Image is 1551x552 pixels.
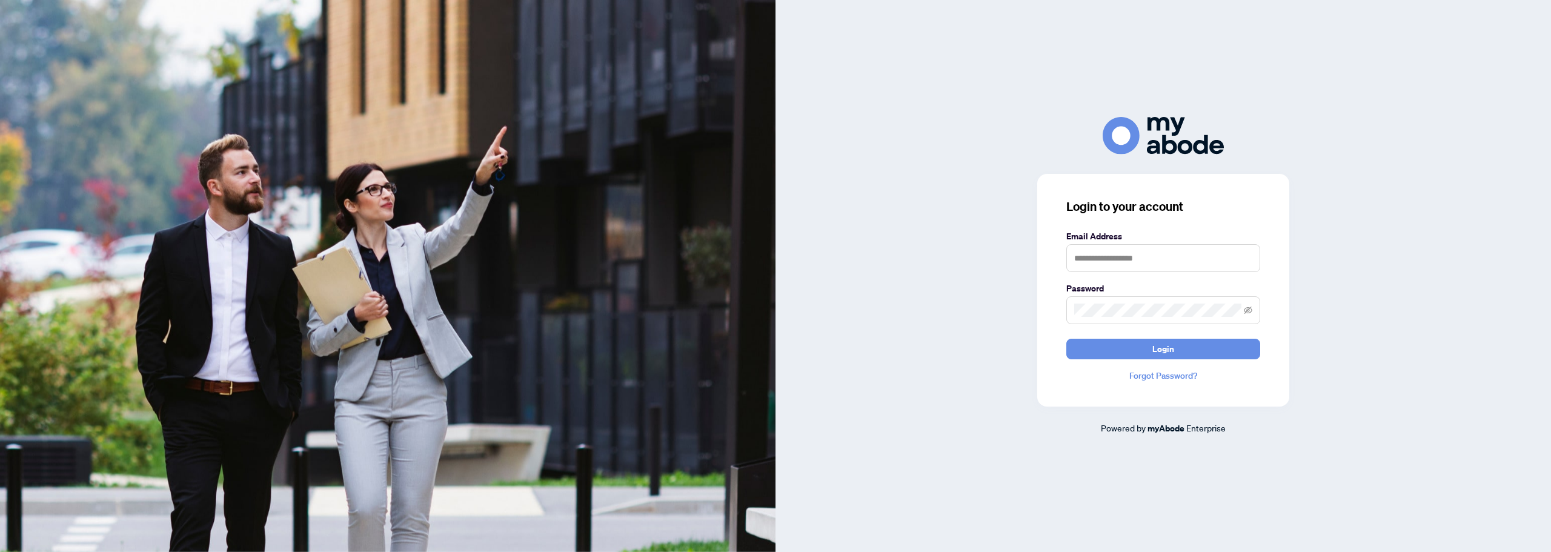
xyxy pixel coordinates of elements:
[1066,198,1260,215] h3: Login to your account
[1147,422,1184,435] a: myAbode
[1152,339,1174,359] span: Login
[1066,230,1260,243] label: Email Address
[1244,306,1252,314] span: eye-invisible
[1066,339,1260,359] button: Login
[1103,117,1224,154] img: ma-logo
[1186,422,1226,433] span: Enterprise
[1101,422,1146,433] span: Powered by
[1066,282,1260,295] label: Password
[1066,369,1260,382] a: Forgot Password?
